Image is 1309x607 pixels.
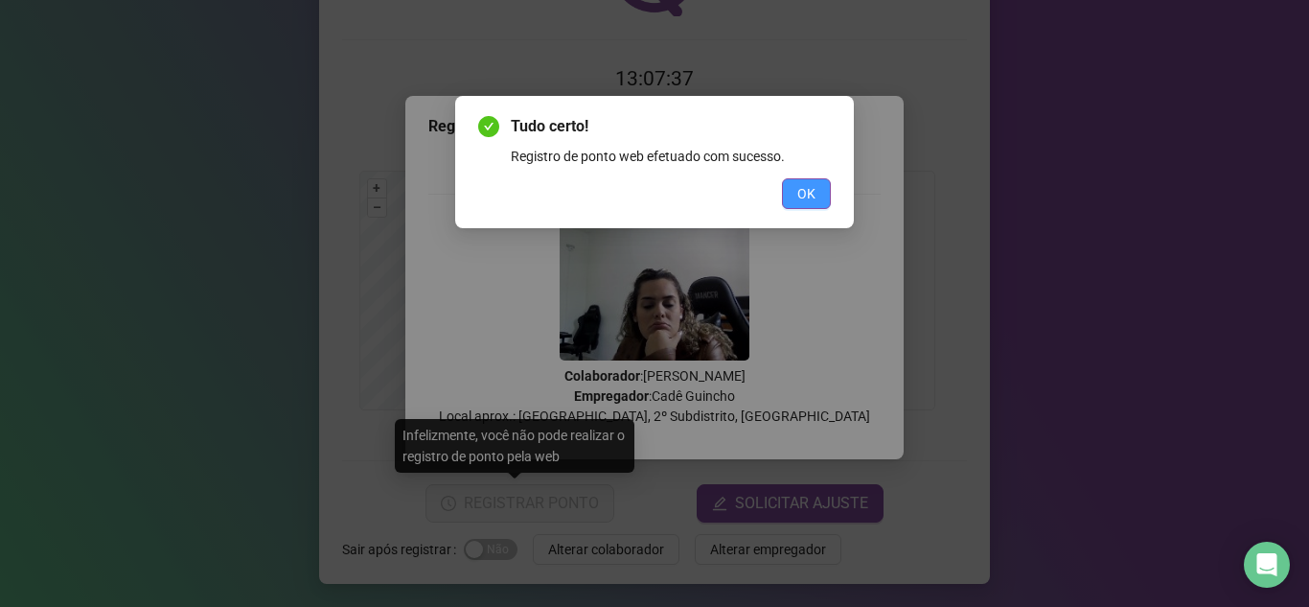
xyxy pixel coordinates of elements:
div: Registro de ponto web efetuado com sucesso. [511,146,831,167]
span: Tudo certo! [511,115,831,138]
span: check-circle [478,116,499,137]
div: Open Intercom Messenger [1244,542,1290,588]
span: OK [797,183,815,204]
button: OK [782,178,831,209]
